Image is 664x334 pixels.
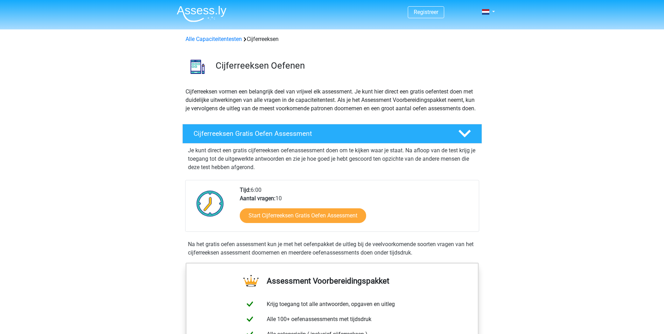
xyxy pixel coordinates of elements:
b: Tijd: [240,187,251,193]
h3: Cijferreeksen Oefenen [216,60,476,71]
b: Aantal vragen: [240,195,275,202]
img: cijferreeksen [183,52,212,82]
a: Cijferreeksen Gratis Oefen Assessment [180,124,485,144]
h4: Cijferreeksen Gratis Oefen Assessment [194,130,447,138]
div: Cijferreeksen [183,35,482,43]
a: Registreer [414,9,438,15]
a: Alle Capaciteitentesten [186,36,242,42]
img: Klok [193,186,228,221]
p: Cijferreeksen vormen een belangrijk deel van vrijwel elk assessment. Je kunt hier direct een grat... [186,88,479,113]
div: 6:00 10 [235,186,478,231]
div: Na het gratis oefen assessment kun je met het oefenpakket de uitleg bij de veelvoorkomende soorte... [185,240,479,257]
a: Start Cijferreeksen Gratis Oefen Assessment [240,208,366,223]
p: Je kunt direct een gratis cijferreeksen oefenassessment doen om te kijken waar je staat. Na afloo... [188,146,476,172]
img: Assessly [177,6,226,22]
